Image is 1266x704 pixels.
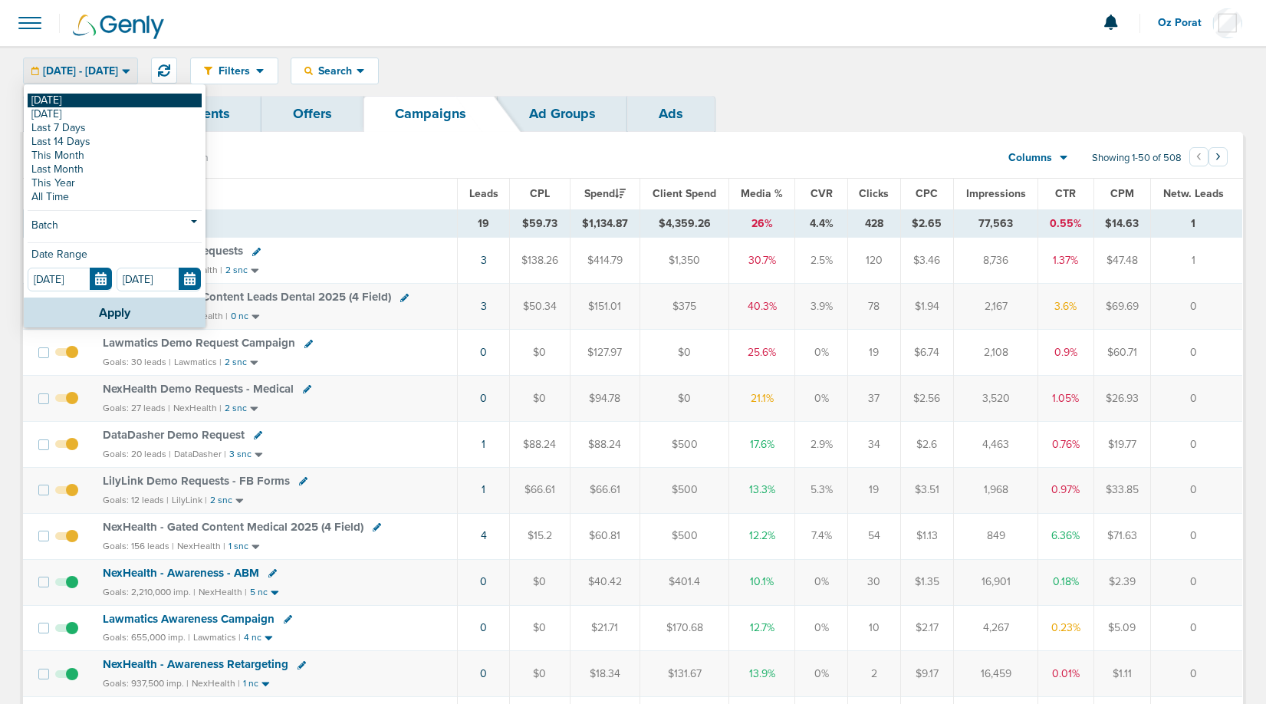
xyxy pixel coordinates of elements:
td: $2.56 [900,376,953,422]
td: 54 [848,513,901,559]
td: 25.6% [729,330,795,376]
td: $15.2 [510,513,571,559]
a: Ads [627,96,715,132]
td: 0% [795,605,848,651]
td: 2 [848,651,901,697]
td: 0 [1150,651,1242,697]
td: $6.74 [900,330,953,376]
small: 3 snc [229,449,252,460]
td: 13.3% [729,467,795,513]
td: 0.97% [1038,467,1093,513]
td: $71.63 [1093,513,1150,559]
small: NexHealth | [177,541,225,551]
span: NexHealth Demo Requests - Medical [103,382,294,396]
small: 2 snc [225,265,248,276]
td: 0 [1150,376,1242,422]
td: 77,563 [953,209,1038,238]
small: DataDasher | [174,449,226,459]
td: $21.71 [570,605,640,651]
small: NexHealth | [173,403,222,413]
td: 16,901 [953,559,1038,605]
a: 3 [481,300,487,313]
td: 1 [1150,238,1242,284]
td: $1.11 [1093,651,1150,697]
span: NexHealth - Awareness - ABM [103,566,259,580]
a: 4 [481,529,487,542]
td: $26.93 [1093,376,1150,422]
td: 1.37% [1038,238,1093,284]
td: $0 [510,605,571,651]
small: Lawmatics | [193,632,241,643]
a: 0 [480,667,487,680]
td: 16,459 [953,651,1038,697]
span: Media % [741,187,783,200]
td: 0% [795,651,848,697]
span: Showing 1-50 of 508 [1092,152,1182,165]
a: Dashboard [23,96,155,132]
span: Filters [212,64,256,77]
small: 2 snc [225,403,247,414]
td: $1,134.87 [570,209,640,238]
td: $5.09 [1093,605,1150,651]
a: Batch [28,217,202,236]
td: $40.42 [570,559,640,605]
td: 0.23% [1038,605,1093,651]
td: 0% [795,376,848,422]
td: 12.7% [729,605,795,651]
td: 0 [1150,330,1242,376]
a: Ad Groups [498,96,627,132]
span: NexHealth - Gated Content Medical 2025 (4 Field) [103,520,363,534]
td: 10 [848,605,901,651]
td: $60.81 [570,513,640,559]
td: 2,108 [953,330,1038,376]
td: $33.85 [1093,467,1150,513]
td: $14.63 [1093,209,1150,238]
td: 6.36% [1038,513,1093,559]
td: $9.17 [900,651,953,697]
td: $3.46 [900,238,953,284]
span: CPL [530,187,550,200]
a: Last Month [28,163,202,176]
span: Lawmatics Awareness Campaign [103,612,275,626]
a: Last 14 Days [28,135,202,149]
td: 40.3% [729,284,795,330]
td: 0 [1150,467,1242,513]
td: 0 [1150,284,1242,330]
a: Last 7 Days [28,121,202,135]
a: 0 [480,392,487,405]
td: 1 [1150,209,1242,238]
span: LilyLink Demo Requests - FB Forms [103,474,290,488]
span: Leads [469,187,498,200]
td: $131.67 [640,651,729,697]
small: 2 snc [225,357,247,368]
span: NexHealth - Gated Content Leads Dental 2025 (4 Field) [103,290,391,304]
td: 30.7% [729,238,795,284]
a: Clients [155,96,261,132]
span: CPC [916,187,938,200]
td: 428 [848,209,901,238]
span: Columns [1008,150,1052,166]
td: 120 [848,238,901,284]
td: 19 [848,467,901,513]
small: 1 snc [229,541,248,552]
td: 3.6% [1038,284,1093,330]
span: Search [313,64,357,77]
small: Goals: 30 leads | [103,357,171,368]
td: $500 [640,467,729,513]
a: [DATE] [28,94,202,107]
div: Date Range [28,249,202,268]
small: Goals: 937,500 imp. | [103,678,189,689]
td: $88.24 [510,421,571,467]
td: $1,350 [640,238,729,284]
small: 0 nc [231,311,248,322]
td: 0 [1150,421,1242,467]
small: Goals: 156 leads | [103,541,174,552]
span: CVR [811,187,833,200]
td: $0 [510,559,571,605]
span: NexHealth - Awareness Retargeting [103,657,288,671]
td: 7.4% [795,513,848,559]
td: $2.39 [1093,559,1150,605]
td: 30 [848,559,901,605]
td: $69.69 [1093,284,1150,330]
td: 0 [1150,559,1242,605]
